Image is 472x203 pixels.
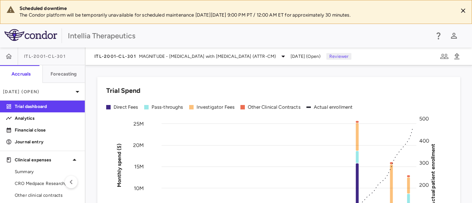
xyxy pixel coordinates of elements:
p: Clinical expenses [15,157,70,163]
tspan: 300 [419,160,429,166]
tspan: 15M [134,164,144,170]
div: Direct Fees [114,104,138,111]
p: Analytics [15,115,79,122]
span: ITL-2001-CL-301 [24,53,66,59]
span: [DATE] (Open) [291,53,320,60]
img: logo-full-SnFGN8VE.png [4,29,57,41]
tspan: 200 [419,182,429,188]
span: MAGNITUDE - [MEDICAL_DATA] with [MEDICAL_DATA] (ATTR-CM) [139,53,276,60]
h6: Forecasting [51,71,77,77]
tspan: 25M [133,120,144,127]
tspan: 20M [133,142,144,148]
div: Intellia Therapeutics [68,30,429,41]
p: Journal entry [15,139,79,145]
p: Trial dashboard [15,103,79,110]
div: Other Clinical Contracts [248,104,301,111]
p: [DATE] (Open) [3,88,73,95]
p: Financial close [15,127,79,133]
tspan: 400 [419,138,429,144]
tspan: 10M [134,185,144,191]
span: CRO Medpace Research, Inc. [15,180,79,187]
span: Summary [15,168,79,175]
div: Investigator Fees [197,104,235,111]
span: ITL-2001-CL-301 [94,53,136,59]
div: Actual enrollment [314,104,353,111]
span: Other clinical contracts [15,192,79,199]
button: Close [458,5,469,16]
div: Scheduled downtime [20,5,452,12]
h6: Trial Spend [106,86,140,96]
p: The Condor platform will be temporarily unavailable for scheduled maintenance [DATE][DATE] 9:00 P... [20,12,452,18]
tspan: Monthly spend ($) [116,143,122,187]
div: Pass-throughs [152,104,183,111]
h6: Accruals [11,71,31,77]
p: Reviewer [326,53,351,60]
tspan: 500 [419,116,429,122]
